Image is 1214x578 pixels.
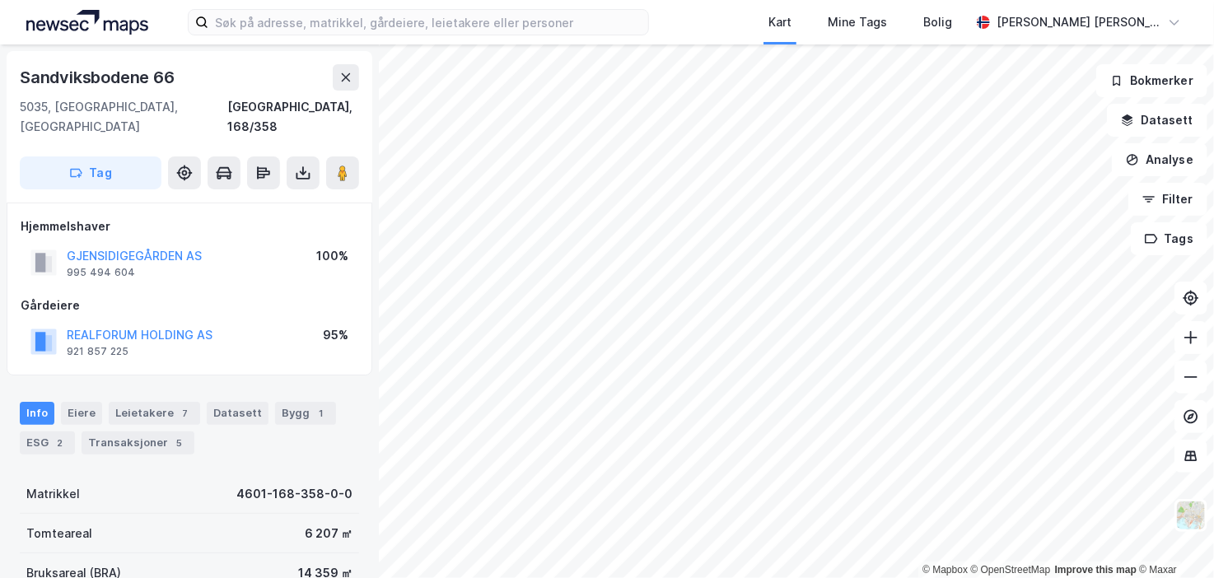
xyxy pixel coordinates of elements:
[1132,499,1214,578] div: Kontrollprogram for chat
[26,524,92,543] div: Tomteareal
[275,402,336,425] div: Bygg
[1107,104,1207,137] button: Datasett
[1132,499,1214,578] iframe: Chat Widget
[67,266,135,279] div: 995 494 604
[316,246,348,266] div: 100%
[208,10,648,35] input: Søk på adresse, matrikkel, gårdeiere, leietakere eller personer
[20,431,75,454] div: ESG
[236,484,353,504] div: 4601-168-358-0-0
[207,402,268,425] div: Datasett
[26,10,148,35] img: logo.a4113a55bc3d86da70a041830d287a7e.svg
[923,12,952,32] div: Bolig
[20,64,178,91] div: Sandviksbodene 66
[922,564,968,576] a: Mapbox
[20,402,54,425] div: Info
[20,156,161,189] button: Tag
[171,435,188,451] div: 5
[323,325,348,345] div: 95%
[1055,564,1137,576] a: Improve this map
[997,12,1161,32] div: [PERSON_NAME] [PERSON_NAME]
[26,484,80,504] div: Matrikkel
[177,405,194,422] div: 7
[305,524,353,543] div: 6 207 ㎡
[228,97,359,137] div: [GEOGRAPHIC_DATA], 168/358
[61,402,102,425] div: Eiere
[52,435,68,451] div: 2
[768,12,791,32] div: Kart
[1112,143,1207,176] button: Analyse
[21,217,358,236] div: Hjemmelshaver
[82,431,194,454] div: Transaksjoner
[828,12,887,32] div: Mine Tags
[1096,64,1207,97] button: Bokmerker
[971,564,1051,576] a: OpenStreetMap
[1131,222,1207,255] button: Tags
[21,296,358,315] div: Gårdeiere
[109,402,200,425] div: Leietakere
[20,97,228,137] div: 5035, [GEOGRAPHIC_DATA], [GEOGRAPHIC_DATA]
[313,405,329,422] div: 1
[67,345,128,358] div: 921 857 225
[1128,183,1207,216] button: Filter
